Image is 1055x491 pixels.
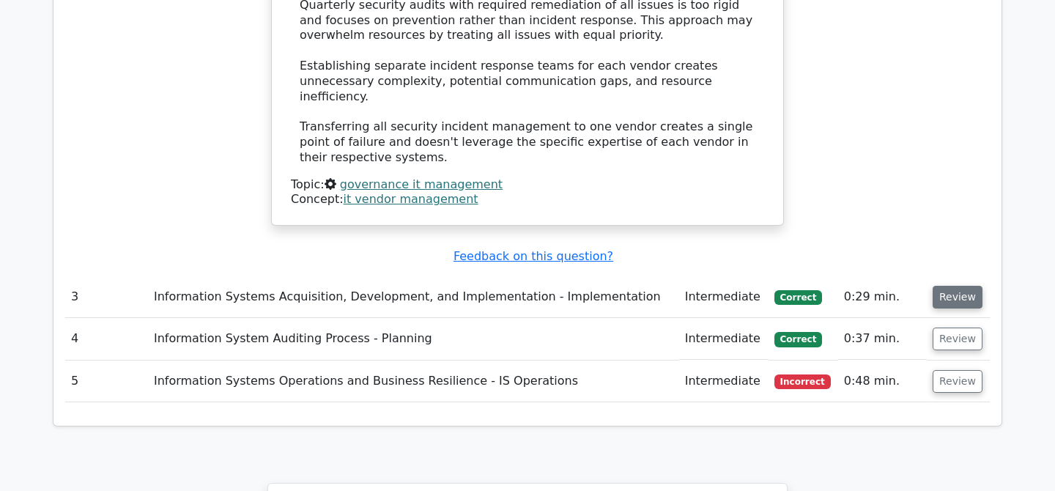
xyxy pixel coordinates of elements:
[148,318,679,360] td: Information System Auditing Process - Planning
[774,332,822,347] span: Correct
[454,249,613,263] a: Feedback on this question?
[340,177,503,191] a: governance it management
[933,370,982,393] button: Review
[774,374,831,389] span: Incorrect
[838,276,927,318] td: 0:29 min.
[148,276,679,318] td: Information Systems Acquisition, Development, and Implementation - Implementation
[291,192,764,207] div: Concept:
[838,318,927,360] td: 0:37 min.
[933,286,982,309] button: Review
[344,192,478,206] a: it vendor management
[291,177,764,193] div: Topic:
[65,276,148,318] td: 3
[679,318,769,360] td: Intermediate
[65,361,148,402] td: 5
[148,361,679,402] td: Information Systems Operations and Business Resilience - IS Operations
[679,276,769,318] td: Intermediate
[774,290,822,305] span: Correct
[838,361,927,402] td: 0:48 min.
[679,361,769,402] td: Intermediate
[65,318,148,360] td: 4
[933,328,982,350] button: Review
